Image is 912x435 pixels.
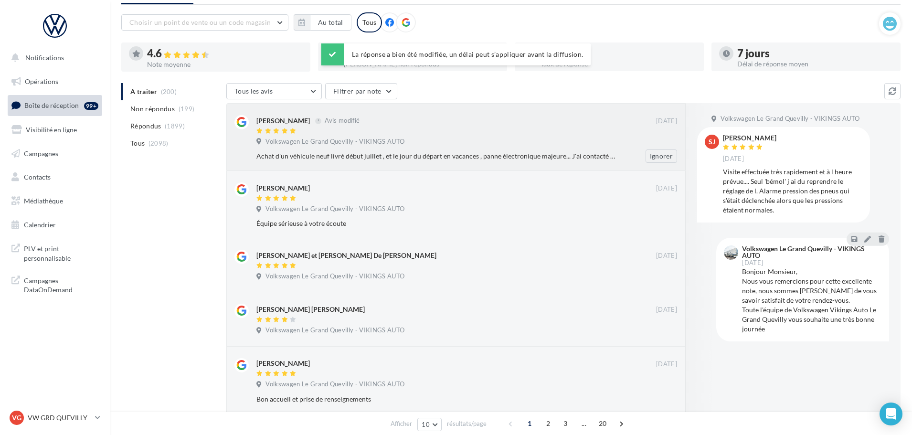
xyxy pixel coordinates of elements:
div: Achat d'un véhicule neuf livré début juillet , et le jour du départ en vacances , panne électroni... [256,151,615,161]
span: Volkswagen Le Grand Quevilly - VIKINGS AUTO [265,138,404,146]
div: [PERSON_NAME] [256,183,310,193]
a: Médiathèque [6,191,104,211]
span: Campagnes DataOnDemand [24,274,98,295]
span: Notifications [25,53,64,62]
span: 10 [422,421,430,428]
span: Contacts [24,173,51,181]
button: Au total [310,14,351,31]
span: Opérations [25,77,58,85]
span: ... [576,416,592,431]
button: Au total [294,14,351,31]
div: 91 % [541,48,696,59]
p: VW GRD QUEVILLY [28,413,91,423]
button: Tous les avis [226,83,322,99]
div: Équipe sérieuse à votre écoute [256,219,615,228]
span: [DATE] [656,184,677,193]
span: [DATE] [742,260,763,266]
span: [DATE] [656,360,677,369]
span: Répondus [130,121,161,131]
span: Volkswagen Le Grand Quevilly - VIKINGS AUTO [265,326,404,335]
span: [DATE] [656,252,677,260]
div: Délai de réponse moyen [737,61,893,67]
span: Volkswagen Le Grand Quevilly - VIKINGS AUTO [265,205,404,213]
a: Boîte de réception99+ [6,95,104,116]
div: [PERSON_NAME] [256,359,310,368]
div: Note moyenne [147,61,303,68]
div: Bonjour Monsieur, Nous vous remercions pour cette excellente note, nous sommes [PERSON_NAME] de v... [742,267,881,334]
span: résultats/page [447,419,487,428]
span: Non répondus [130,104,175,114]
span: Volkswagen Le Grand Quevilly - VIKINGS AUTO [265,272,404,281]
span: Volkswagen Le Grand Quevilly - VIKINGS AUTO [721,115,859,123]
span: SJ [709,137,715,147]
span: Campagnes [24,149,58,157]
div: Bon accueil et prise de renseignements [256,394,615,404]
span: Tous [130,138,145,148]
div: [PERSON_NAME] [723,135,776,141]
span: Calendrier [24,221,56,229]
span: [DATE] [723,155,744,163]
div: Volkswagen Le Grand Quevilly - VIKINGS AUTO [742,245,880,259]
a: VG VW GRD QUEVILLY [8,409,102,427]
span: 20 [595,416,611,431]
span: (2098) [148,139,169,147]
div: 4.6 [147,48,303,59]
div: 99+ [84,102,98,110]
span: Choisir un point de vente ou un code magasin [129,18,271,26]
a: Visibilité en ligne [6,120,104,140]
span: (1899) [165,122,185,130]
span: Visibilité en ligne [26,126,77,134]
a: Calendrier [6,215,104,235]
button: Notifications [6,48,100,68]
div: [PERSON_NAME] et [PERSON_NAME] De [PERSON_NAME] [256,251,436,260]
span: [DATE] [656,117,677,126]
span: Boîte de réception [24,101,79,109]
span: VG [12,413,21,423]
span: Volkswagen Le Grand Quevilly - VIKINGS AUTO [265,380,404,389]
div: La réponse a bien été modifiée, un délai peut s’appliquer avant la diffusion. [321,43,591,65]
button: Ignorer [646,149,677,163]
div: Tous [357,12,382,32]
span: 1 [522,416,537,431]
span: Médiathèque [24,197,63,205]
div: [PERSON_NAME] [PERSON_NAME] [256,305,365,314]
div: Open Intercom Messenger [880,403,902,425]
span: Tous les avis [234,87,273,95]
div: Visite effectuée très rapidement et à l heure prévue.... Seul 'bémol' j ai du reprendre le réglag... [723,167,862,215]
span: 3 [558,416,573,431]
a: Opérations [6,72,104,92]
a: Campagnes DataOnDemand [6,270,104,298]
a: Contacts [6,167,104,187]
div: 7 jours [737,48,893,59]
span: (199) [179,105,195,113]
button: Filtrer par note [325,83,397,99]
div: [PERSON_NAME] [256,116,310,126]
button: 10 [417,418,442,431]
span: 2 [541,416,556,431]
span: PLV et print personnalisable [24,242,98,263]
span: Avis modifié [325,117,360,125]
span: Afficher [391,419,412,428]
div: Taux de réponse [541,61,696,67]
a: Campagnes [6,144,104,164]
span: [DATE] [656,306,677,314]
button: Choisir un point de vente ou un code magasin [121,14,288,31]
a: PLV et print personnalisable [6,238,104,266]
